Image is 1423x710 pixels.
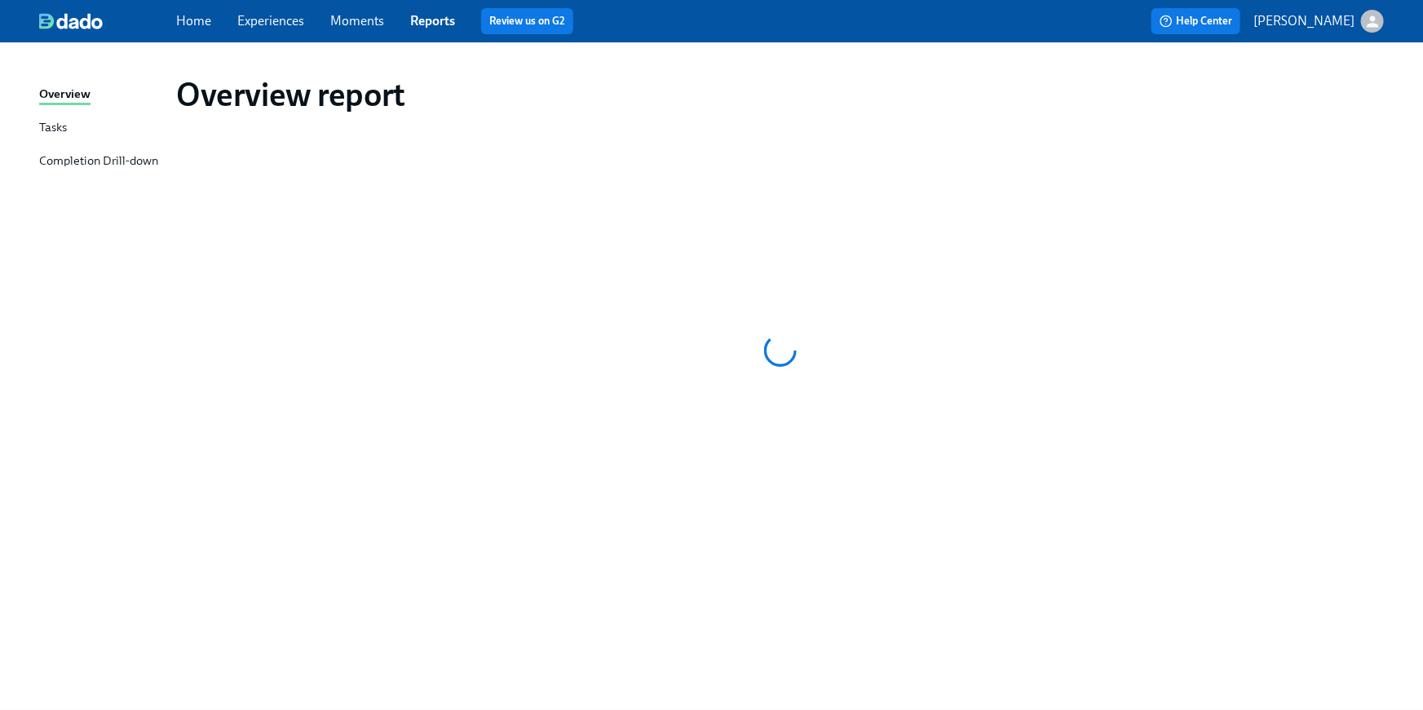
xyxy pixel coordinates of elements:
[1160,13,1232,29] span: Help Center
[410,13,455,29] a: Reports
[176,75,405,114] h1: Overview report
[489,13,565,29] a: Review us on G2
[39,85,163,105] a: Overview
[176,13,211,29] a: Home
[237,13,304,29] a: Experiences
[481,8,573,34] button: Review us on G2
[39,118,67,139] div: Tasks
[1253,10,1384,33] button: [PERSON_NAME]
[39,13,103,29] img: dado
[330,13,384,29] a: Moments
[39,13,176,29] a: dado
[1253,12,1355,30] p: [PERSON_NAME]
[39,152,163,172] a: Completion Drill-down
[39,152,158,172] div: Completion Drill-down
[39,85,91,105] div: Overview
[1151,8,1240,34] button: Help Center
[39,118,163,139] a: Tasks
